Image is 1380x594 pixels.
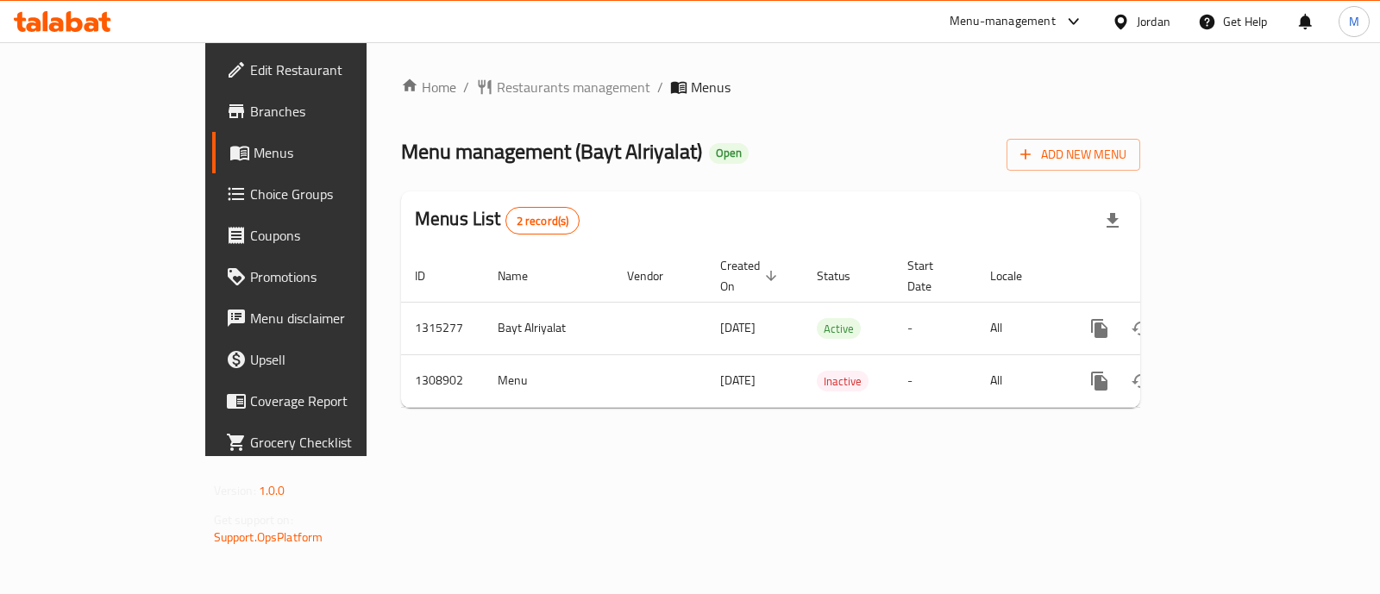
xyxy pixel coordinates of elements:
[401,132,702,171] span: Menu management ( Bayt Alriyalat )
[212,422,436,463] a: Grocery Checklist
[817,266,873,286] span: Status
[415,206,580,234] h2: Menus List
[250,225,422,246] span: Coupons
[498,266,550,286] span: Name
[212,91,436,132] a: Branches
[950,11,1056,32] div: Menu-management
[212,215,436,256] a: Coupons
[907,255,956,297] span: Start Date
[212,132,436,173] a: Menus
[415,266,448,286] span: ID
[214,479,256,502] span: Version:
[506,213,580,229] span: 2 record(s)
[720,369,756,391] span: [DATE]
[250,266,422,287] span: Promotions
[691,77,731,97] span: Menus
[709,146,749,160] span: Open
[720,316,756,339] span: [DATE]
[709,143,749,164] div: Open
[817,318,861,339] div: Active
[484,354,613,407] td: Menu
[250,308,422,328] span: Menu disclaimer
[497,77,650,97] span: Restaurants management
[720,255,782,297] span: Created On
[250,184,422,204] span: Choice Groups
[976,354,1065,407] td: All
[1137,12,1170,31] div: Jordan
[212,297,436,339] a: Menu disclaimer
[1079,308,1120,349] button: more
[627,266,686,286] span: Vendor
[657,77,663,97] li: /
[894,302,976,354] td: -
[250,391,422,411] span: Coverage Report
[976,302,1065,354] td: All
[990,266,1044,286] span: Locale
[1065,250,1258,303] th: Actions
[212,173,436,215] a: Choice Groups
[484,302,613,354] td: Bayt Alriyalat
[250,59,422,80] span: Edit Restaurant
[1349,12,1359,31] span: M
[463,77,469,97] li: /
[1120,308,1162,349] button: Change Status
[212,256,436,297] a: Promotions
[1007,139,1140,171] button: Add New Menu
[817,319,861,339] span: Active
[250,349,422,370] span: Upsell
[212,380,436,422] a: Coverage Report
[401,77,1140,97] nav: breadcrumb
[250,101,422,122] span: Branches
[254,142,422,163] span: Menus
[1020,144,1126,166] span: Add New Menu
[212,49,436,91] a: Edit Restaurant
[894,354,976,407] td: -
[505,207,580,234] div: Total records count
[1092,200,1133,241] div: Export file
[401,250,1258,408] table: enhanced table
[817,372,869,391] span: Inactive
[250,432,422,453] span: Grocery Checklist
[476,77,650,97] a: Restaurants management
[214,526,323,548] a: Support.OpsPlatform
[259,479,285,502] span: 1.0.0
[1079,360,1120,402] button: more
[817,371,869,391] div: Inactive
[214,509,293,531] span: Get support on:
[401,354,484,407] td: 1308902
[401,302,484,354] td: 1315277
[212,339,436,380] a: Upsell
